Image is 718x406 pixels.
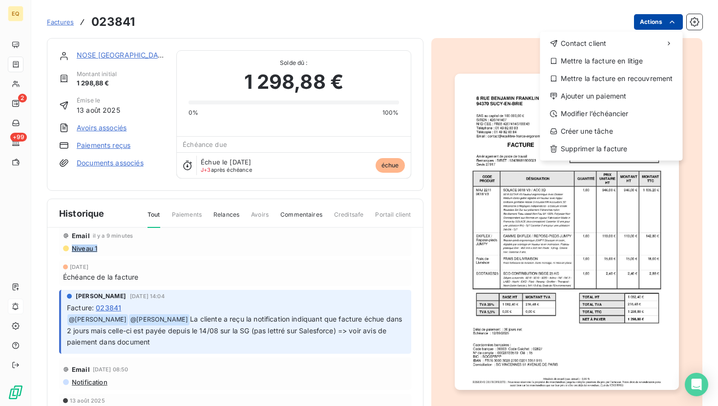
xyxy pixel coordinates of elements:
div: Créer une tâche [544,123,679,139]
div: Modifier l’échéancier [544,106,679,122]
div: Mettre la facture en litige [544,53,679,69]
div: Ajouter un paiement [544,88,679,104]
div: Mettre la facture en recouvrement [544,71,679,86]
span: Contact client [561,39,606,48]
div: Supprimer la facture [544,141,679,157]
div: Actions [540,32,683,161]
